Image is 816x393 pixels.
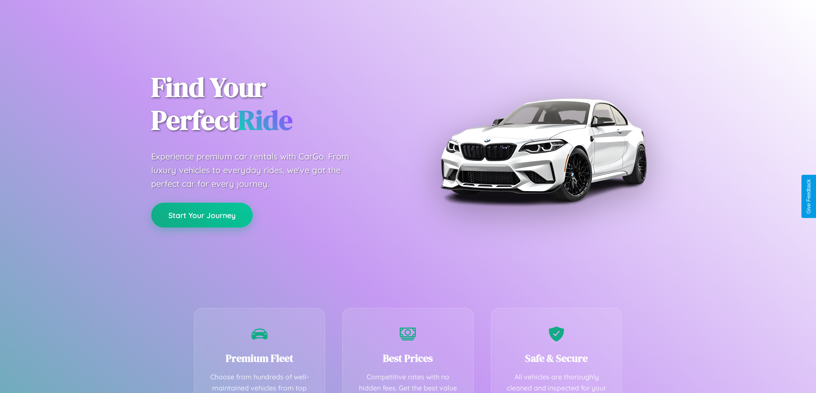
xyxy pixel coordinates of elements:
div: Give Feedback [806,179,812,214]
h3: Best Prices [356,351,460,365]
button: Start Your Journey [151,203,253,228]
img: Premium BMW car rental vehicle [436,43,650,257]
h3: Safe & Secure [504,351,609,365]
span: Ride [238,101,293,139]
h3: Premium Fleet [207,351,312,365]
h1: Find Your Perfect [151,71,395,137]
p: Experience premium car rentals with CarGo. From luxury vehicles to everyday rides, we've got the ... [151,150,365,191]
